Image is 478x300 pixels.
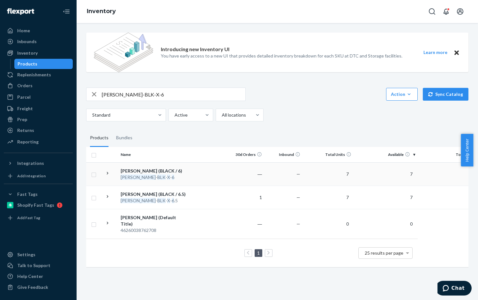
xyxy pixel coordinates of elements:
a: Inbounds [4,36,73,47]
a: Page 1 is your current page [256,250,261,256]
div: Give Feedback [17,284,48,290]
a: Home [4,26,73,36]
span: 0 [344,221,351,227]
button: Fast Tags [4,189,73,199]
div: Products [90,129,108,147]
a: Reporting [4,137,73,147]
button: Close Navigation [60,5,73,18]
a: Settings [4,250,73,260]
div: Bundles [116,129,132,147]
div: Parcel [17,94,31,100]
img: Flexport logo [7,8,34,15]
div: Home [17,27,30,34]
span: — [296,221,300,227]
div: - - - [121,174,187,181]
button: Talk to Support [4,260,73,271]
div: Reporting [17,139,39,145]
span: — [296,195,300,200]
a: Products [14,59,73,69]
div: Orders [17,82,33,89]
div: [PERSON_NAME] (BLACK / 6) [121,168,187,174]
th: Total Units [303,147,354,162]
div: Fast Tags [17,191,38,197]
div: Inventory [17,50,38,56]
div: Products [18,61,37,67]
div: Freight [17,105,33,112]
a: Add Fast Tag [4,213,73,223]
button: Integrations [4,158,73,168]
td: ― [226,209,265,239]
a: Freight [4,104,73,114]
span: 0 [407,221,415,227]
div: Integrations [17,160,44,166]
em: X [167,174,170,180]
button: Give Feedback [4,282,73,292]
a: Add Integration [4,171,73,181]
a: Returns [4,125,73,135]
input: Active [174,112,175,118]
span: 7 [407,171,415,177]
div: Talk to Support [17,262,50,269]
a: Inventory [87,8,116,15]
span: 7 [344,195,351,200]
div: Inbounds [17,38,37,45]
div: Add Fast Tag [17,215,40,220]
div: Help Center [17,273,43,280]
div: [PERSON_NAME] (BLACK / 6.5) [121,191,187,197]
button: Sync Catalog [423,88,468,101]
th: 30d Orders [226,147,265,162]
div: Prep [17,116,27,123]
button: Open notifications [440,5,452,18]
a: Inventory [4,48,73,58]
th: Available [354,147,418,162]
p: Introducing new Inventory UI [161,46,229,53]
p: You have early access to a new UI that provides detailed inventory breakdown for each SKU at DTC ... [161,53,402,59]
div: Settings [17,251,35,258]
em: BLK [157,174,166,180]
img: new-reports-banner-icon.82668bd98b6a51aee86340f2a7b77ae3.png [94,33,153,72]
a: Replenishments [4,70,73,80]
div: - - - .5 [121,197,187,204]
div: Replenishments [17,72,51,78]
em: [PERSON_NAME] [121,198,156,203]
em: 6 [172,198,174,203]
a: Prep [4,114,73,125]
ol: breadcrumbs [82,2,121,21]
div: Returns [17,127,34,134]
input: All locations [221,112,222,118]
em: BLK [157,198,166,203]
th: Name [118,147,190,162]
span: 7 [344,171,351,177]
div: Shopify Fast Tags [17,202,54,208]
button: Action [386,88,418,101]
em: X [167,198,170,203]
th: Inbound [265,147,303,162]
div: Action [391,91,413,97]
button: Close [452,49,461,57]
a: Help Center [4,271,73,281]
em: 6 [172,174,174,180]
em: [PERSON_NAME] [121,174,156,180]
div: [PERSON_NAME] (Default Title) [121,214,187,227]
span: 7 [407,195,415,200]
a: Shopify Fast Tags [4,200,73,210]
button: Help Center [461,134,473,166]
div: Add Integration [17,173,46,179]
iframe: Opens a widget where you can chat to one of our agents [437,281,472,297]
a: Orders [4,81,73,91]
td: ― [226,162,265,186]
input: Search inventory by name or sku [102,88,245,101]
span: 25 results per page [365,250,403,256]
button: Learn more [419,49,451,57]
div: 46260038762708 [121,227,187,234]
button: Open Search Box [426,5,438,18]
td: 1 [226,186,265,209]
span: — [296,171,300,177]
button: Open account menu [454,5,467,18]
a: Parcel [4,92,73,102]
